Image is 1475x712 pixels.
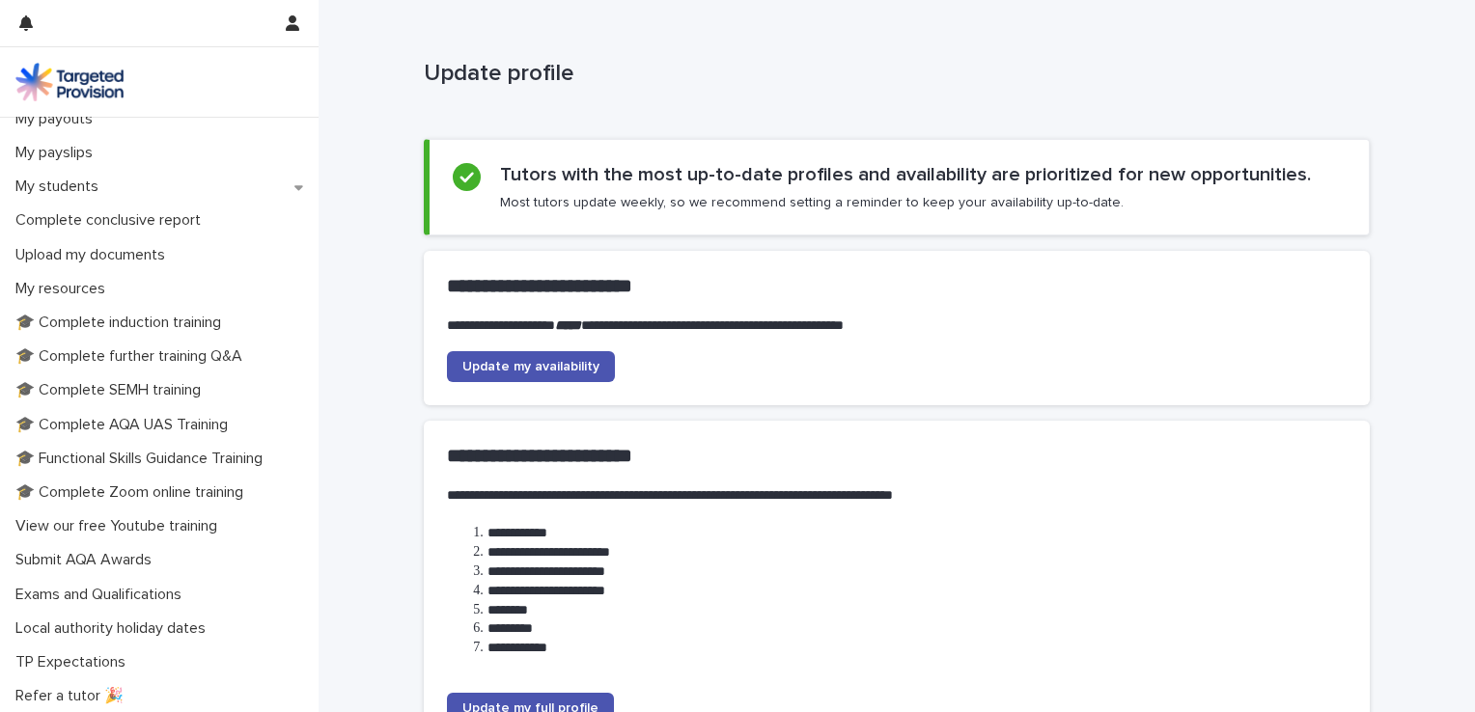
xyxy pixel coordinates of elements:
[500,163,1311,186] h2: Tutors with the most up-to-date profiles and availability are prioritized for new opportunities.
[500,194,1124,211] p: Most tutors update weekly, so we recommend setting a reminder to keep your availability up-to-date.
[8,416,243,434] p: 🎓 Complete AQA UAS Training
[8,381,216,399] p: 🎓 Complete SEMH training
[8,586,197,604] p: Exams and Qualifications
[8,144,108,162] p: My payslips
[8,211,216,230] p: Complete conclusive report
[8,653,141,671] p: TP Expectations
[8,619,221,638] p: Local authority holiday dates
[8,110,108,128] p: My payouts
[8,314,237,332] p: 🎓 Complete induction training
[8,551,167,569] p: Submit AQA Awards
[8,687,139,705] p: Refer a tutor 🎉
[462,360,599,373] span: Update my availability
[447,351,615,382] a: Update my availability
[8,450,278,468] p: 🎓 Functional Skills Guidance Training
[8,280,121,298] p: My resources
[424,60,1362,88] p: Update profile
[15,63,124,101] img: M5nRWzHhSzIhMunXDL62
[8,347,258,366] p: 🎓 Complete further training Q&A
[8,178,114,196] p: My students
[8,517,233,535] p: View our free Youtube training
[8,483,259,502] p: 🎓 Complete Zoom online training
[8,246,181,264] p: Upload my documents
